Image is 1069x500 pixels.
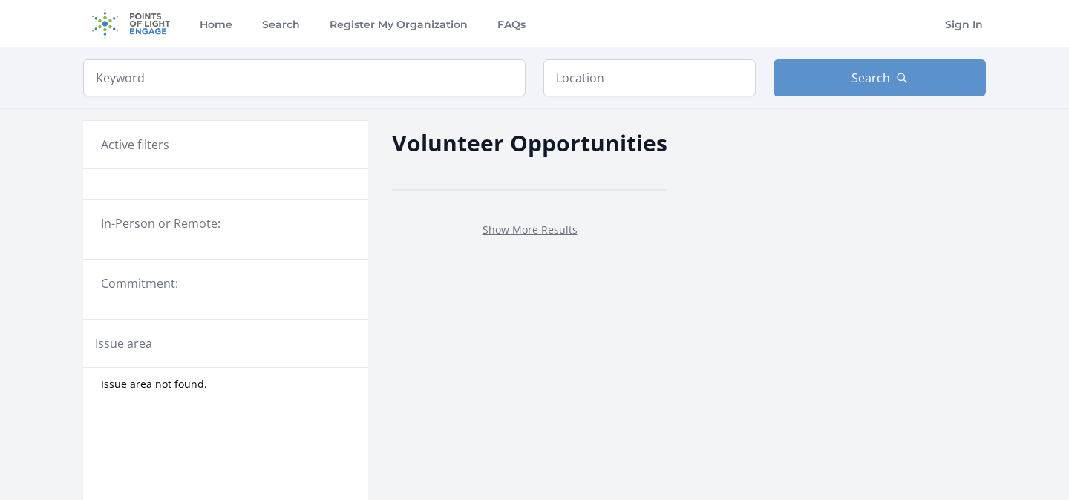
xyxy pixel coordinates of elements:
[851,69,890,87] span: Search
[392,126,667,159] h2: Volunteer Opportunities
[95,335,152,352] legend: Issue area
[483,223,578,237] a: Show More Results
[774,59,986,96] button: Search
[543,59,756,96] input: Location
[101,136,169,154] h3: Active filters
[101,377,207,392] span: Issue area not found.
[101,274,350,292] legend: Commitment:
[83,59,526,96] input: Keyword
[101,214,350,232] legend: In-Person or Remote:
